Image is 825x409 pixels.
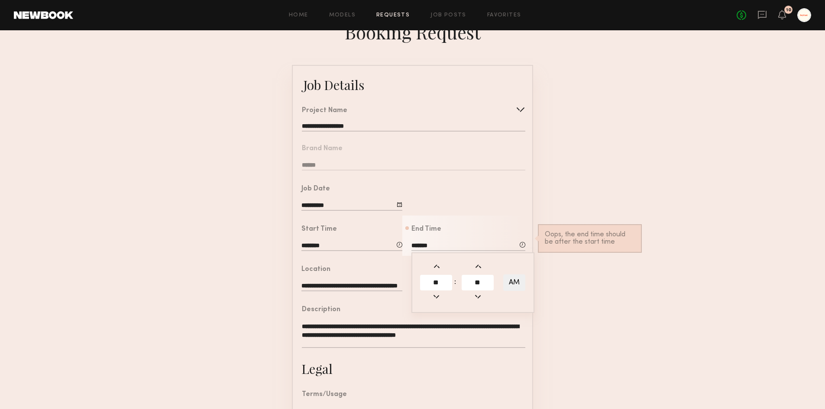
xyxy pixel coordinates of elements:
[303,76,364,93] div: Job Details
[545,231,635,246] div: Oops, the end time should be after the start time
[301,266,330,273] div: Location
[454,274,460,291] td: :
[430,13,466,18] a: Job Posts
[302,107,347,114] div: Project Name
[329,13,356,18] a: Models
[301,360,333,377] div: Legal
[301,186,330,193] div: Job Date
[411,226,441,233] div: End Time
[302,391,347,398] div: Terms/Usage
[786,8,791,13] div: 10
[301,226,337,233] div: Start Time
[289,13,308,18] a: Home
[302,306,340,313] div: Description
[503,274,525,291] button: AM
[376,13,410,18] a: Requests
[345,20,481,44] div: Booking Request
[487,13,521,18] a: Favorites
